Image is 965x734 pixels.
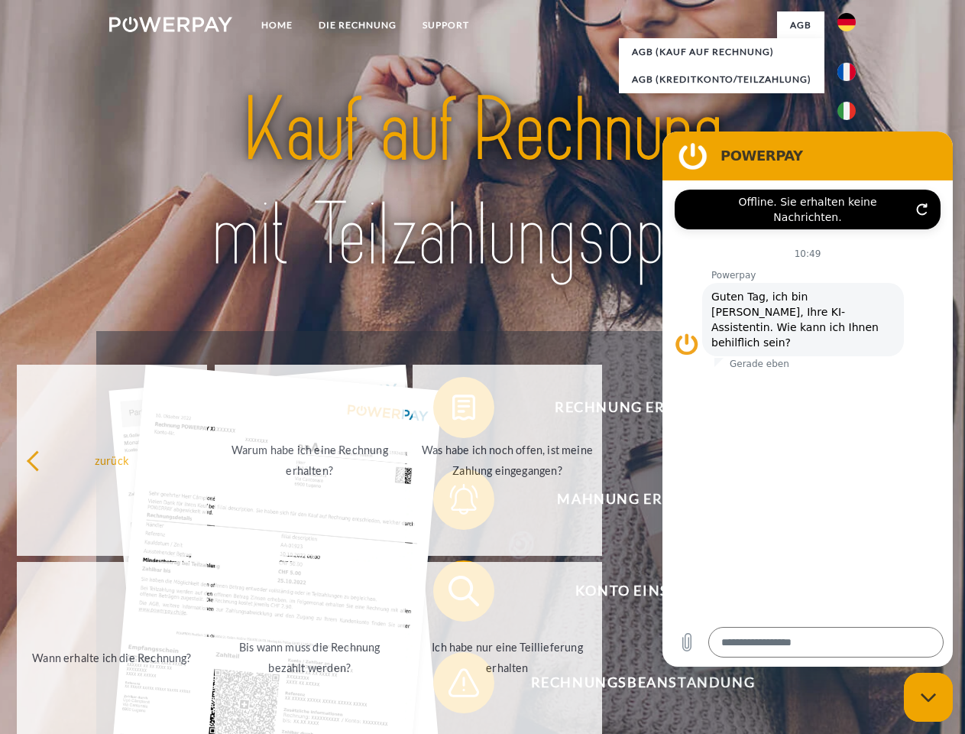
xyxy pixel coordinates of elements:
button: Mahnung erhalten? [433,469,831,530]
a: agb [777,11,824,39]
iframe: Messaging-Fenster [662,132,953,667]
iframe: Schaltfläche zum Öffnen des Messaging-Fensters; Konversation läuft [904,673,953,722]
button: Konto einsehen [433,560,831,622]
button: Rechnung erhalten? [433,377,831,438]
div: Ich habe nur eine Teillieferung erhalten [422,637,594,678]
span: Rechnungsbeanstandung [455,652,830,713]
div: Bis wann muss die Rechnung bezahlt werden? [224,637,396,678]
a: Was habe ich noch offen, ist meine Zahlung eingegangen? [413,365,603,556]
span: Konto einsehen [455,560,830,622]
button: Rechnungsbeanstandung [433,652,831,713]
img: de [837,13,856,31]
img: it [837,102,856,120]
span: Mahnung erhalten? [455,469,830,530]
div: Was habe ich noch offen, ist meine Zahlung eingegangen? [422,440,594,481]
div: zurück [26,450,198,470]
a: SUPPORT [410,11,482,39]
span: Rechnung erhalten? [455,377,830,438]
img: logo-powerpay-white.svg [109,17,232,32]
img: fr [837,63,856,81]
a: AGB (Kauf auf Rechnung) [619,38,824,66]
a: AGB (Kreditkonto/Teilzahlung) [619,66,824,93]
img: title-powerpay_de.svg [146,73,819,293]
a: DIE RECHNUNG [306,11,410,39]
a: Home [248,11,306,39]
div: Wann erhalte ich die Rechnung? [26,647,198,667]
div: Warum habe ich eine Rechnung erhalten? [224,440,396,481]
